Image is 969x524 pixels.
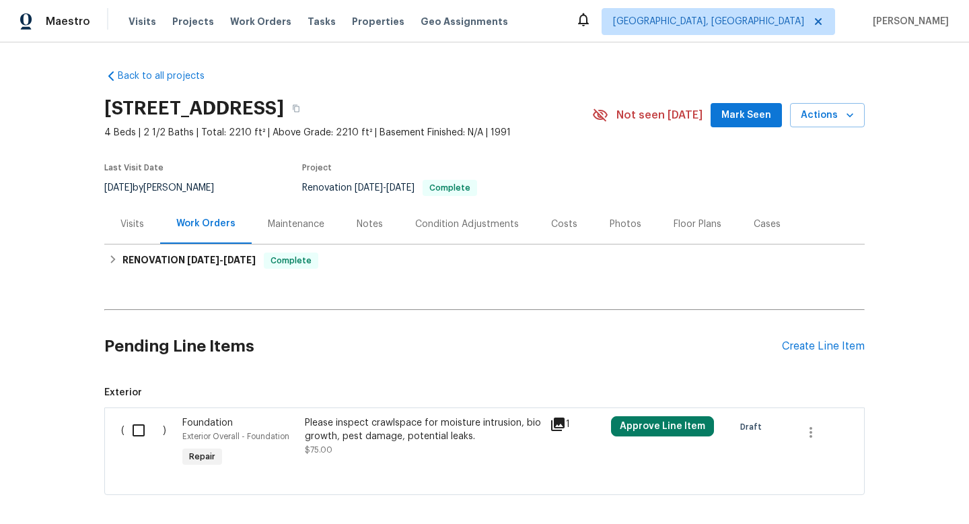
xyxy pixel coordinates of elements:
span: - [355,183,415,193]
div: Floor Plans [674,218,721,231]
span: Mark Seen [721,107,771,124]
h6: RENOVATION [122,253,256,269]
span: [DATE] [187,255,219,265]
div: Condition Adjustments [415,218,519,231]
span: [DATE] [386,183,415,193]
div: by [PERSON_NAME] [104,180,230,196]
div: Cases [754,218,781,231]
span: $75.00 [305,446,332,454]
span: Foundation [182,418,233,428]
span: Draft [740,420,767,434]
span: Not seen [DATE] [616,108,703,122]
div: Visits [120,218,144,231]
span: Exterior [104,386,865,399]
button: Copy Address [284,96,308,121]
div: Photos [610,218,641,231]
span: [DATE] [355,183,383,193]
div: 1 [550,416,603,432]
span: Work Orders [230,15,291,28]
span: Complete [265,254,317,267]
span: [PERSON_NAME] [867,15,949,28]
span: Project [302,164,332,172]
div: Work Orders [176,217,236,230]
span: Actions [801,107,854,124]
span: Complete [424,184,476,192]
span: [DATE] [104,183,133,193]
span: Exterior Overall - Foundation [182,432,289,440]
button: Actions [790,103,865,128]
div: Notes [357,218,383,231]
span: [DATE] [223,255,256,265]
button: Approve Line Item [611,416,714,436]
span: 4 Beds | 2 1/2 Baths | Total: 2210 ft² | Above Grade: 2210 ft² | Basement Finished: N/A | 1991 [104,126,592,139]
a: Back to all projects [104,69,234,83]
span: Tasks [308,17,336,26]
span: [GEOGRAPHIC_DATA], [GEOGRAPHIC_DATA] [613,15,804,28]
h2: Pending Line Items [104,315,782,378]
span: Properties [352,15,404,28]
button: Mark Seen [711,103,782,128]
span: Visits [129,15,156,28]
span: Last Visit Date [104,164,164,172]
span: - [187,255,256,265]
h2: [STREET_ADDRESS] [104,102,284,115]
div: Costs [551,218,577,231]
div: Maintenance [268,218,324,231]
div: RENOVATION [DATE]-[DATE]Complete [104,244,865,277]
div: Create Line Item [782,340,865,353]
span: Geo Assignments [421,15,508,28]
span: Renovation [302,183,477,193]
div: Please inspect crawlspace for moisture intrusion, bio growth, pest damage, potential leaks. [305,416,542,443]
div: ( ) [117,412,178,474]
span: Projects [172,15,214,28]
span: Repair [184,450,221,463]
span: Maestro [46,15,90,28]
